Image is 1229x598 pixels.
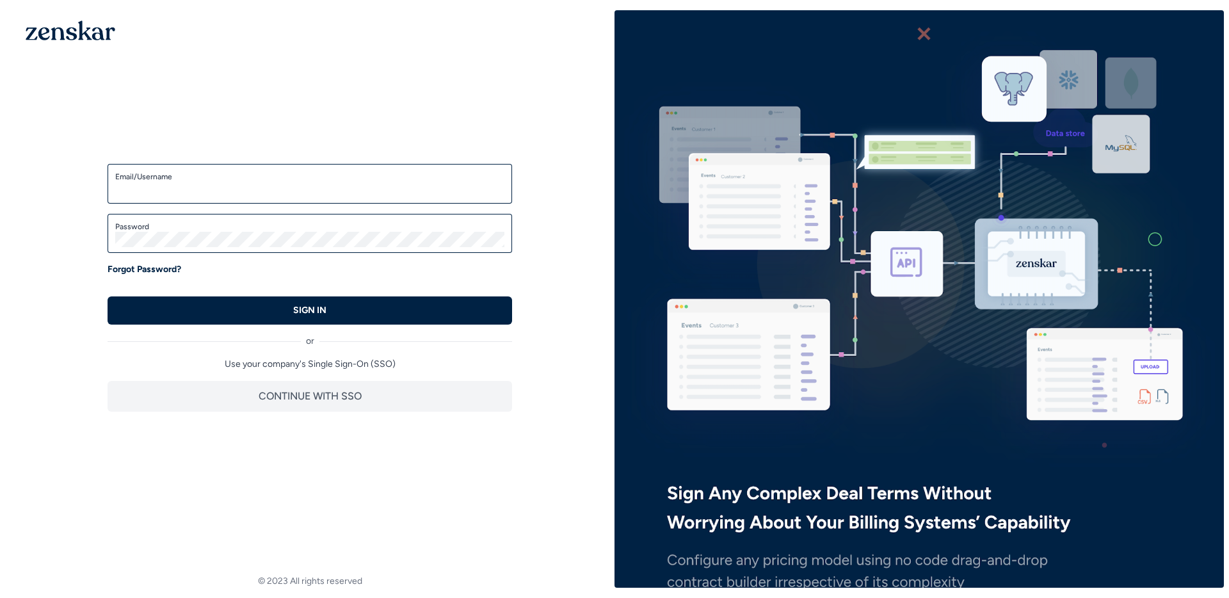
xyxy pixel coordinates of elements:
[108,263,181,276] a: Forgot Password?
[293,304,326,317] p: SIGN IN
[26,20,115,40] img: 1OGAJ2xQqyY4LXKgY66KYq0eOWRCkrZdAb3gUhuVAqdWPZE9SRJmCz+oDMSn4zDLXe31Ii730ItAGKgCKgCCgCikA4Av8PJUP...
[108,325,512,348] div: or
[5,575,614,588] footer: © 2023 All rights reserved
[108,381,512,412] button: CONTINUE WITH SSO
[108,358,512,371] p: Use your company's Single Sign-On (SSO)
[115,172,504,182] label: Email/Username
[115,222,504,232] label: Password
[108,296,512,325] button: SIGN IN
